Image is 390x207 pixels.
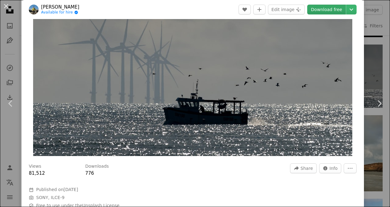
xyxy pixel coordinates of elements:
[41,10,79,15] a: Available for hire
[29,170,45,176] span: 81,512
[330,164,338,173] span: Info
[29,5,39,14] img: Go to Bob Brewer's profile
[36,195,64,201] button: SONY, ILCE-9
[239,5,251,14] button: Like
[290,163,316,173] button: Share this image
[369,74,390,133] a: Next
[85,163,109,170] h3: Downloads
[85,170,94,176] span: 776
[268,5,305,14] button: Edit image
[346,5,357,14] button: Choose download size
[319,163,342,173] button: Stats about this image
[344,163,357,173] button: More Actions
[253,5,266,14] button: Add to Collection
[41,4,79,10] a: [PERSON_NAME]
[307,5,346,14] a: Download free
[29,163,41,170] h3: Views
[300,164,313,173] span: Share
[36,187,78,192] span: Published on
[63,187,78,192] time: February 8, 2021 at 8:33:27 PM GMT+1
